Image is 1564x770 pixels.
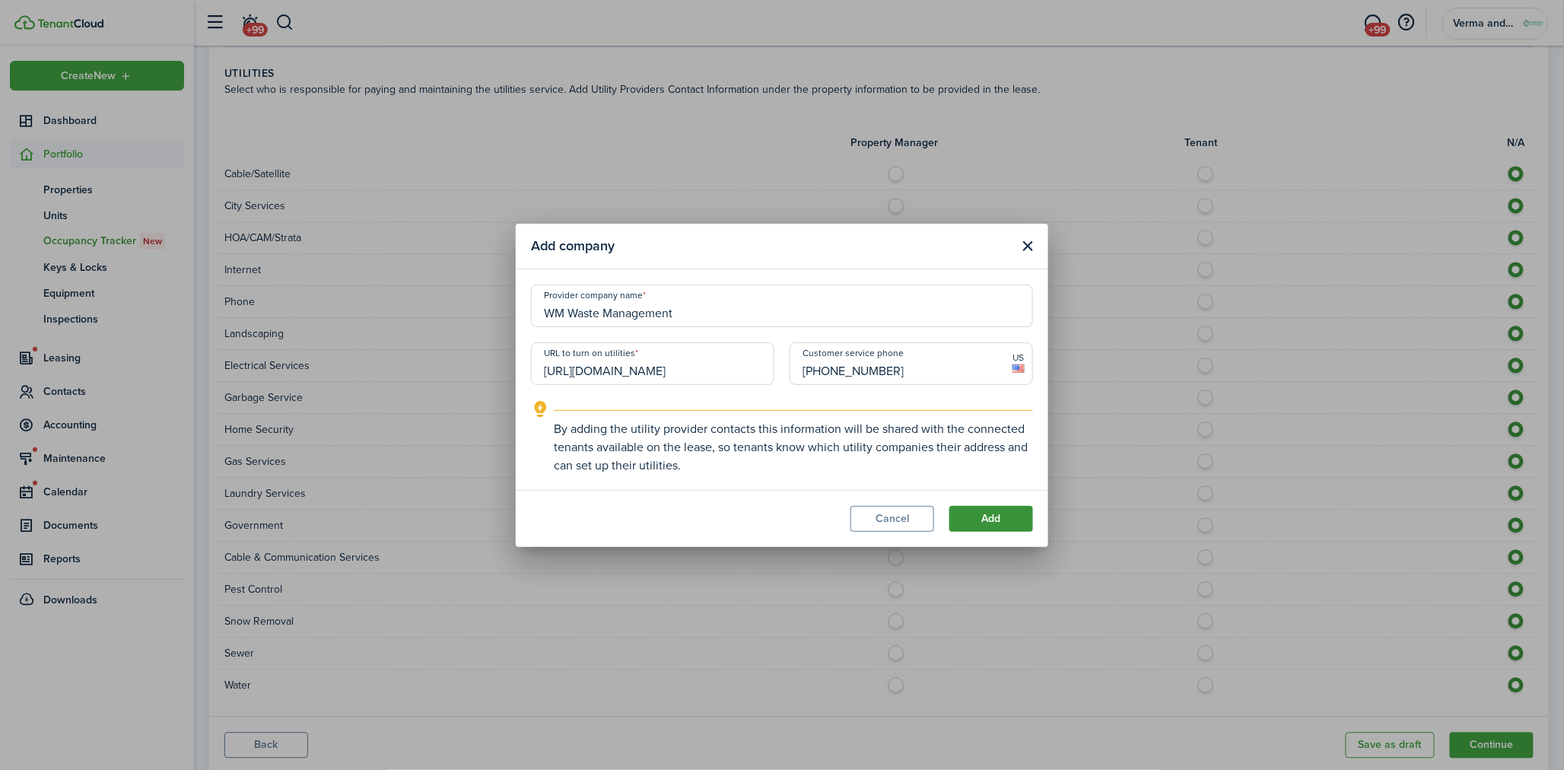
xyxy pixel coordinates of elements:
button: Add [949,506,1033,532]
button: Close modal [1018,237,1037,256]
span: US [1012,351,1025,364]
i: outline [531,400,550,418]
button: Cancel [850,506,934,532]
modal-title: Add company [531,231,615,261]
explanation-description: By adding the utility provider contacts this information will be shared with the connected tenant... [554,420,1033,475]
